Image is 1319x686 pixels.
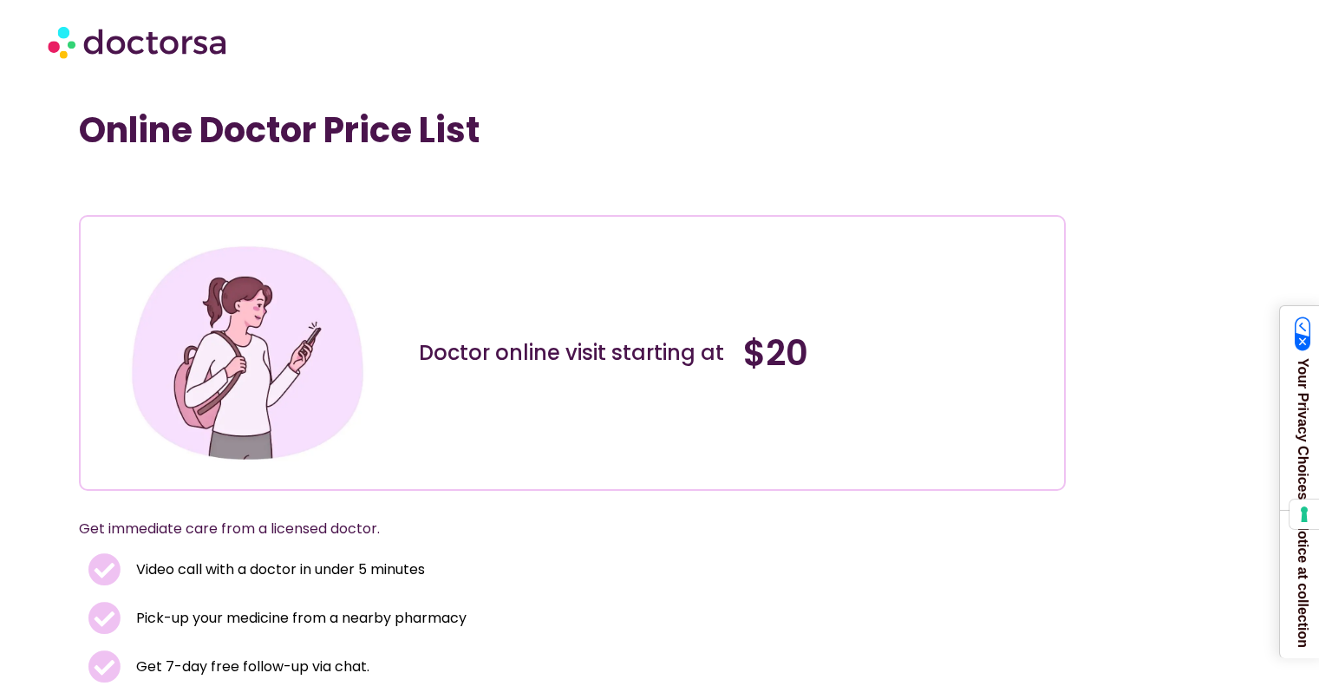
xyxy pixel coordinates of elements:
[419,339,727,367] div: Doctor online visit starting at
[79,517,1024,541] p: Get immediate care from a licensed doctor.
[1290,500,1319,529] button: Your consent preferences for tracking technologies
[79,109,1066,151] h1: Online Doctor Price List
[132,558,425,582] span: Video call with a doctor in under 5 minutes
[125,230,371,476] img: Illustration depicting a young woman in a casual outfit, engaged with her smartphone. She has a p...
[132,606,467,630] span: Pick-up your medicine from a nearby pharmacy
[743,332,1051,374] h4: $20
[132,655,369,679] span: Get 7-day free follow-up via chat.
[88,177,348,198] iframe: Customer reviews powered by Trustpilot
